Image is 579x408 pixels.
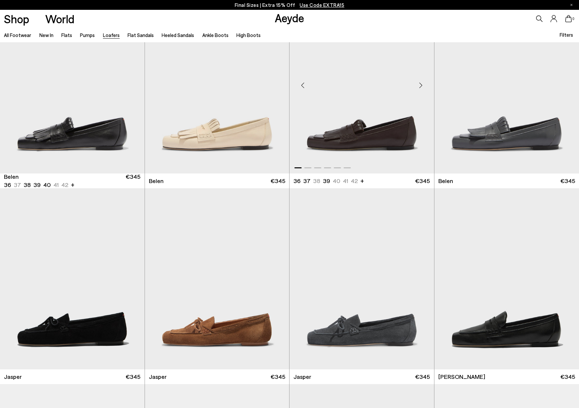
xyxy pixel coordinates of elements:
li: 38 [24,181,31,189]
a: World [45,13,74,25]
a: Loafers [103,32,120,38]
li: + [71,180,74,189]
span: €345 [415,373,430,381]
li: 39 [33,181,41,189]
div: Previous slide [293,76,312,95]
span: Belen [149,177,164,185]
a: Heeled Sandals [162,32,194,38]
a: Pumps [80,32,95,38]
span: Jasper [4,373,22,381]
span: 0 [572,17,575,21]
p: Final Sizes | Extra 15% Off [235,1,345,9]
span: €345 [126,173,140,189]
a: Shop [4,13,29,25]
li: 39 [323,177,330,185]
span: Jasper [293,373,311,381]
li: 40 [43,181,51,189]
span: Jasper [149,373,167,381]
span: €345 [126,373,140,381]
img: Jasper Moccasin Loafers [289,188,434,370]
a: 0 [565,15,572,22]
li: 36 [4,181,11,189]
a: All Footwear [4,32,31,38]
a: Jasper €345 [145,369,289,384]
span: €345 [560,177,575,185]
a: Flat Sandals [128,32,154,38]
a: Flats [61,32,72,38]
a: Ankle Boots [202,32,229,38]
span: Navigate to /collections/ss25-final-sizes [300,2,344,8]
span: €345 [270,373,285,381]
a: 36 37 38 39 40 41 42 + €345 [289,174,434,188]
a: New In [39,32,53,38]
ul: variant [4,181,66,189]
div: Next slide [411,76,431,95]
a: High Boots [236,32,261,38]
span: [PERSON_NAME] [438,373,485,381]
a: Aeyde [275,11,304,25]
span: Filters [560,32,573,38]
span: €345 [415,177,430,185]
span: €345 [560,373,575,381]
span: €345 [270,177,285,185]
a: Belen €345 [145,174,289,188]
li: 36 [293,177,301,185]
span: Belen [438,177,453,185]
span: Belen [4,173,19,181]
ul: variant [293,177,356,185]
a: Jasper €345 [289,369,434,384]
li: + [360,176,364,185]
li: 37 [303,177,310,185]
img: Jasper Moccasin Loafers [145,188,289,370]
